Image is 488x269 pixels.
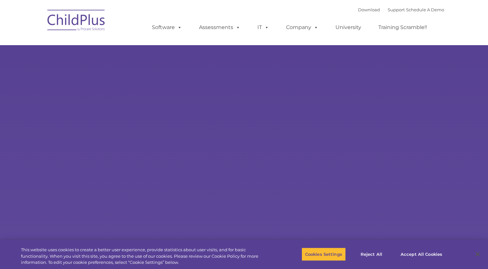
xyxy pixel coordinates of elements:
div: This website uses cookies to create a better user experience, provide statistics about user visit... [21,247,268,266]
a: Download [358,7,380,12]
a: IT [251,21,275,34]
img: ChildPlus by Procare Solutions [44,5,109,37]
font: | [358,7,444,12]
a: Assessments [193,21,247,34]
a: Software [145,21,188,34]
a: Training Scramble!! [372,21,433,34]
button: Reject All [351,247,392,261]
button: Accept All Cookies [397,247,446,261]
a: Support [388,7,405,12]
a: Company [280,21,325,34]
a: Schedule A Demo [406,7,444,12]
button: Cookies Settings [302,247,346,261]
button: Close [471,247,485,261]
a: University [329,21,368,34]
